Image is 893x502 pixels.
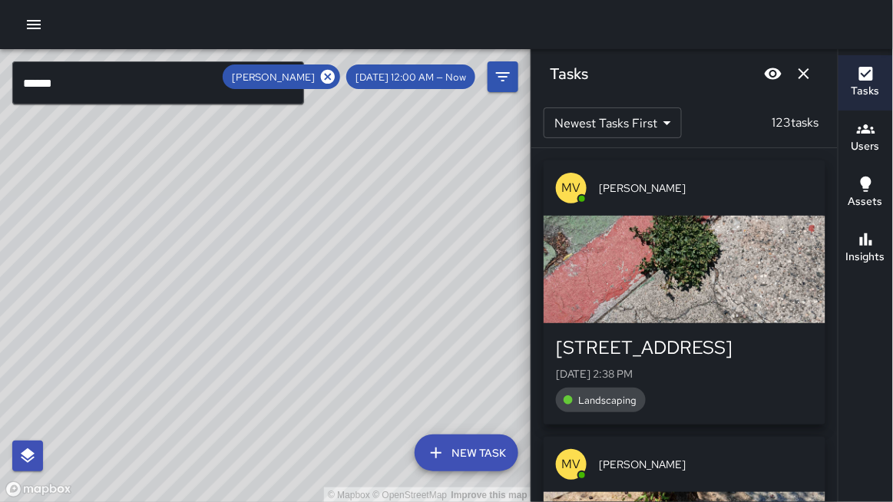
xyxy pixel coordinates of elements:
div: [PERSON_NAME] [223,64,340,89]
p: MV [562,455,581,474]
span: [DATE] 12:00 AM — Now [346,71,475,84]
button: Insights [838,221,893,276]
button: Dismiss [789,58,819,89]
button: Assets [838,166,893,221]
h6: Users [852,138,880,155]
div: [STREET_ADDRESS] [556,335,813,360]
button: Blur [758,58,789,89]
h6: Tasks [852,83,880,100]
p: 123 tasks [766,114,825,132]
p: MV [562,179,581,197]
h6: Insights [846,249,885,266]
button: MV[PERSON_NAME][STREET_ADDRESS][DATE] 2:38 PMLandscaping [544,160,825,424]
button: Filters [488,61,518,92]
div: Newest Tasks First [544,107,682,138]
h6: Tasks [550,61,588,86]
button: Tasks [838,55,893,111]
span: [PERSON_NAME] [223,71,324,84]
span: [PERSON_NAME] [599,180,813,196]
h6: Assets [848,193,883,210]
span: [PERSON_NAME] [599,457,813,472]
p: [DATE] 2:38 PM [556,366,813,381]
button: New Task [415,434,518,471]
button: Users [838,111,893,166]
span: Landscaping [569,394,646,407]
